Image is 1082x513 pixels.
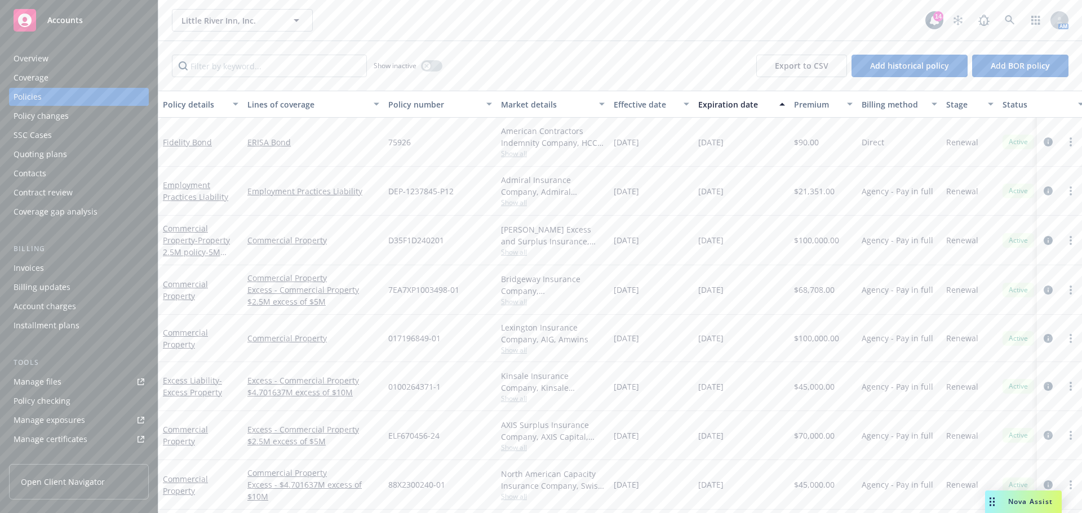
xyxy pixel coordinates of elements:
a: circleInformation [1041,135,1055,149]
span: Show all [501,394,605,403]
div: [PERSON_NAME] Excess and Surplus Insurance, Inc., [PERSON_NAME] Group, AmWins Insurance Brokerage... [501,224,605,247]
span: 88X2300240-01 [388,479,445,490]
span: $90.00 [794,136,819,148]
button: Expiration date [694,91,790,118]
span: Active [1007,186,1030,196]
a: Installment plans [9,316,149,334]
div: Policy details [163,99,226,110]
div: Status [1003,99,1071,110]
a: Coverage gap analysis [9,203,149,221]
a: Commercial Property [247,272,379,284]
button: Little River Inn, Inc. [172,9,313,32]
div: Stage [946,99,981,110]
a: more [1064,184,1077,198]
span: Direct [862,136,884,148]
button: Premium [790,91,857,118]
div: Effective date [614,99,677,110]
div: Manage files [14,373,61,391]
div: Installment plans [14,316,79,334]
span: Active [1007,381,1030,391]
a: more [1064,332,1077,345]
div: Drag to move [985,490,999,513]
span: [DATE] [698,332,724,344]
div: Manage certificates [14,430,87,448]
a: ERISA Bond [247,136,379,148]
div: Quoting plans [14,145,67,163]
span: [DATE] [614,136,639,148]
div: Billing method [862,99,925,110]
div: Market details [501,99,592,110]
div: Coverage gap analysis [14,203,97,221]
span: Open Client Navigator [21,476,105,488]
div: Policies [14,88,42,106]
span: 017196849-01 [388,332,441,344]
span: 0100264371-1 [388,381,441,392]
a: Coverage [9,69,149,87]
div: Policy number [388,99,480,110]
span: [DATE] [698,185,724,197]
span: 75926 [388,136,411,148]
a: circleInformation [1041,478,1055,492]
div: Coverage [14,69,48,87]
span: $68,708.00 [794,284,835,296]
a: Billing updates [9,278,149,296]
a: Overview [9,50,149,68]
div: Billing [9,243,149,255]
a: Commercial Property [163,279,208,301]
a: Accounts [9,5,149,36]
span: - Property 2.5M policy-5M policy [163,235,230,269]
a: Commercial Property [163,223,230,269]
a: Search [999,9,1021,32]
span: $45,000.00 [794,381,835,392]
button: Add BOR policy [972,55,1068,77]
span: 7EA7XP1003498-01 [388,284,459,296]
span: Agency - Pay in full [862,430,933,441]
span: DEP-1237845-P12 [388,185,454,197]
span: Active [1007,137,1030,147]
a: Contract review [9,184,149,202]
span: D35F1D240201 [388,234,444,246]
a: more [1064,429,1077,442]
span: Accounts [47,16,83,25]
span: Renewal [946,381,978,392]
a: Manage certificates [9,430,149,448]
span: Active [1007,333,1030,344]
span: [DATE] [614,332,639,344]
span: [DATE] [698,234,724,246]
span: Agency - Pay in full [862,332,933,344]
span: [DATE] [614,284,639,296]
span: Renewal [946,332,978,344]
span: ELF670456-24 [388,430,440,441]
button: Nova Assist [985,490,1062,513]
a: more [1064,478,1077,492]
a: SSC Cases [9,126,149,144]
button: Effective date [609,91,694,118]
div: Lines of coverage [247,99,367,110]
div: Billing updates [14,278,70,296]
a: Policies [9,88,149,106]
a: Account charges [9,297,149,315]
span: Add historical policy [870,60,949,71]
a: more [1064,135,1077,149]
span: Agency - Pay in full [862,479,933,490]
span: Agency - Pay in full [862,234,933,246]
a: Commercial Property [163,327,208,350]
span: Renewal [946,284,978,296]
button: Add historical policy [852,55,968,77]
span: [DATE] [614,479,639,490]
div: Bridgeway Insurance Company, [GEOGRAPHIC_DATA], [GEOGRAPHIC_DATA] [501,273,605,297]
input: Filter by keyword... [172,55,367,77]
a: Employment Practices Liability [163,180,228,202]
div: Policy changes [14,107,69,125]
span: [DATE] [614,430,639,441]
a: Commercial Property [163,474,208,496]
span: [DATE] [614,234,639,246]
span: Show all [501,297,605,306]
div: 14 [933,11,943,21]
a: Contacts [9,164,149,182]
a: Quoting plans [9,145,149,163]
a: Commercial Property [247,467,379,479]
button: Market details [496,91,609,118]
div: Tools [9,357,149,368]
span: Active [1007,480,1030,490]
